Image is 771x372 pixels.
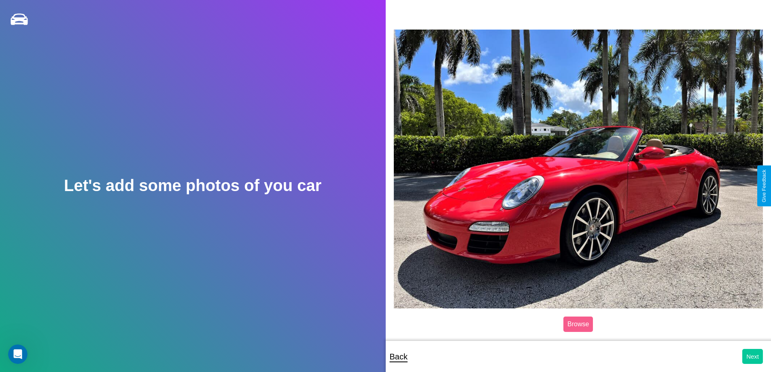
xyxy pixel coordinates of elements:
[390,349,408,364] p: Back
[761,170,767,202] div: Give Feedback
[563,317,593,332] label: Browse
[64,176,321,195] h2: Let's add some photos of you car
[8,344,28,364] iframe: Intercom live chat
[742,349,763,364] button: Next
[394,30,763,308] img: posted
